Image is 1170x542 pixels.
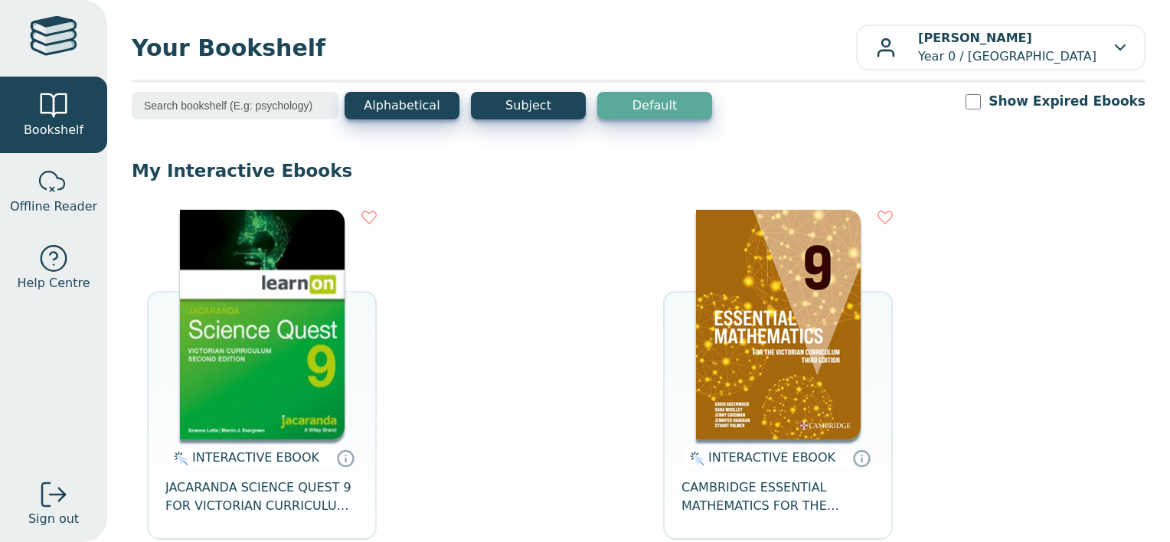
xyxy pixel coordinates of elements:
a: Interactive eBooks are accessed online via the publisher’s portal. They contain interactive resou... [852,449,871,467]
button: Subject [471,92,586,119]
p: My Interactive Ebooks [132,159,1145,182]
span: INTERACTIVE EBOOK [192,450,319,465]
span: Sign out [28,510,79,528]
span: JACARANDA SCIENCE QUEST 9 FOR VICTORIAN CURRICULUM LEARNON 2E EBOOK [165,478,358,515]
label: Show Expired Ebooks [989,92,1145,111]
input: Search bookshelf (E.g: psychology) [132,92,338,119]
span: Help Centre [17,274,90,292]
button: Alphabetical [345,92,459,119]
button: [PERSON_NAME]Year 0 / [GEOGRAPHIC_DATA] [856,24,1145,70]
span: CAMBRIDGE ESSENTIAL MATHEMATICS FOR THE VICTORIAN CURRICULUM YEAR 9 EBOOK 3E [681,478,874,515]
span: Bookshelf [24,121,83,139]
img: 30be4121-5288-ea11-a992-0272d098c78b.png [180,210,345,439]
img: 04b5599d-fef1-41b0-b233-59aa45d44596.png [696,210,861,439]
p: Year 0 / [GEOGRAPHIC_DATA] [918,29,1096,66]
span: Offline Reader [10,198,97,216]
span: Your Bookshelf [132,31,856,65]
button: Default [597,92,712,119]
a: Interactive eBooks are accessed online via the publisher’s portal. They contain interactive resou... [336,449,355,467]
img: interactive.svg [685,449,704,468]
img: interactive.svg [169,449,188,468]
span: INTERACTIVE EBOOK [708,450,835,465]
b: [PERSON_NAME] [918,31,1032,45]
